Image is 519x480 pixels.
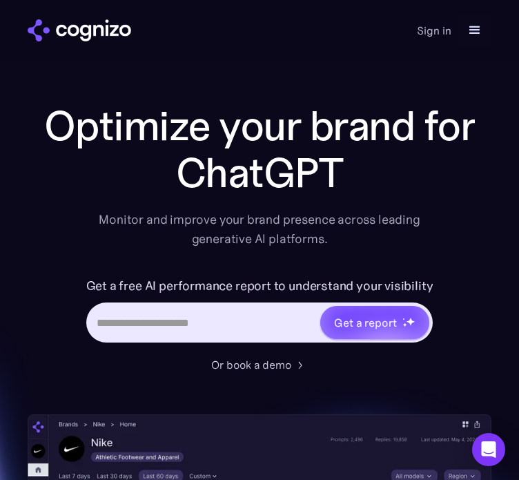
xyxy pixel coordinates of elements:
[334,314,396,331] div: Get a report
[44,149,476,199] div: ChatGPT
[406,317,415,326] img: star
[90,210,429,249] div: Monitor and improve your brand presence across leading generative AI platforms.
[211,356,308,373] a: Or book a demo
[319,305,431,340] a: Get a reportstarstarstar
[458,14,491,47] div: menu
[86,276,433,349] form: Hero URL Input Form
[28,19,131,41] img: cognizo logo
[28,19,131,41] a: home
[211,356,291,373] div: Or book a demo
[86,276,433,296] label: Get a free AI performance report to understand your visibility
[402,323,407,327] img: star
[402,318,404,320] img: star
[44,102,476,149] h1: Optimize your brand for
[472,433,505,466] div: Open Intercom Messenger
[417,22,451,39] a: Sign in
